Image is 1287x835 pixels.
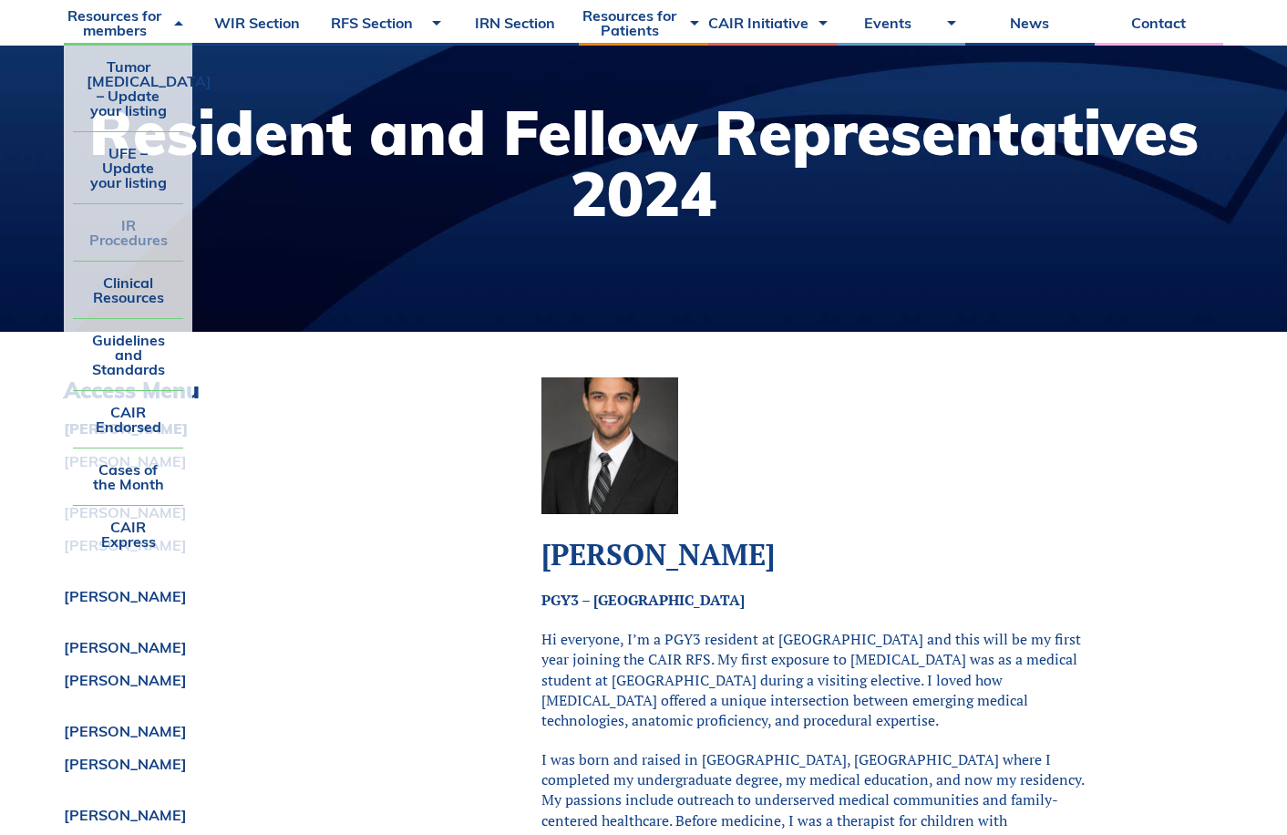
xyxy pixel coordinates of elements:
p: Hi everyone, I’m a PGY3 resident at [GEOGRAPHIC_DATA] and this will be my first year joining the ... [541,629,1086,731]
a: CAIR Endorsed [73,391,183,448]
a: [PERSON_NAME] [64,640,450,655]
strong: [PERSON_NAME] [541,535,775,573]
a: [PERSON_NAME] [64,808,450,822]
a: [PERSON_NAME] [64,538,450,552]
a: Cases of the Month [73,448,183,505]
h3: Access Menu [64,377,450,404]
h1: Resident and Fellow Representatives 2024 [18,102,1269,224]
a: [PERSON_NAME] [64,505,450,520]
a: [PERSON_NAME] [64,421,450,436]
a: [PERSON_NAME] [64,673,450,687]
strong: PGY3 – [GEOGRAPHIC_DATA] [541,590,745,610]
a: [PERSON_NAME] [64,589,450,603]
a: CAIR Express [73,506,183,562]
a: Guidelines and Standards [73,319,183,390]
a: [PERSON_NAME] [64,454,450,469]
a: UFE – Update your listing [73,132,183,203]
a: Tumor [MEDICAL_DATA] – Update your listing [73,46,183,131]
a: [PERSON_NAME] [64,724,450,738]
a: [PERSON_NAME] [64,757,450,771]
a: IR Procedures [73,204,183,261]
a: Clinical Resources [73,262,183,318]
